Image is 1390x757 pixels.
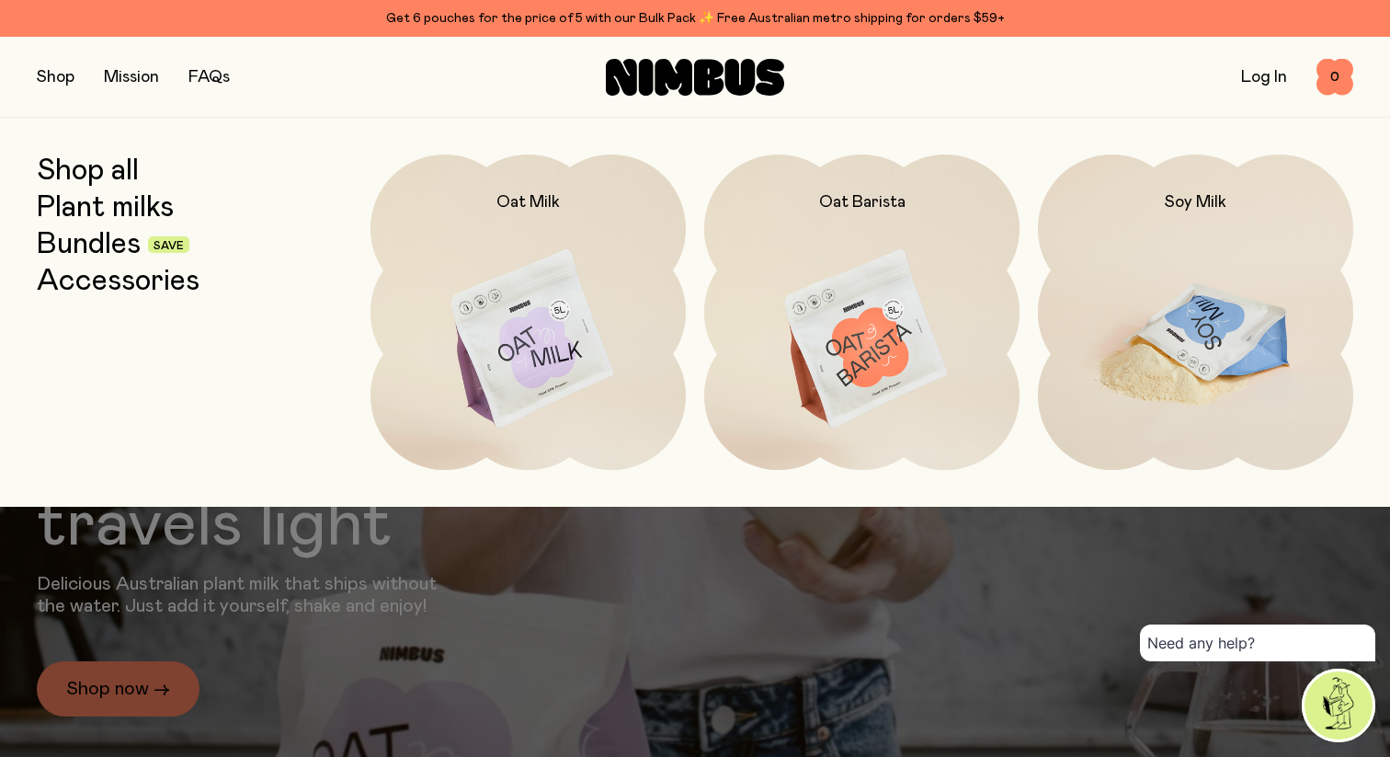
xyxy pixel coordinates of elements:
a: Oat Barista [704,155,1020,470]
span: Save [154,240,184,251]
div: Get 6 pouches for the price of 5 with our Bulk Pack ✨ Free Australian metro shipping for orders $59+ [37,7,1353,29]
img: agent [1305,671,1373,740]
a: Bundles [37,228,141,261]
a: Log In [1241,69,1287,86]
a: FAQs [188,69,230,86]
a: Accessories [37,265,199,298]
a: Soy Milk [1038,155,1353,470]
button: 0 [1316,59,1353,96]
a: Oat Milk [370,155,686,470]
h2: Oat Milk [496,191,560,213]
a: Shop all [37,155,139,188]
a: Mission [104,69,159,86]
div: Need any help? [1140,625,1375,661]
a: Plant milks [37,191,174,224]
h2: Oat Barista [819,191,906,213]
h2: Soy Milk [1165,191,1226,213]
